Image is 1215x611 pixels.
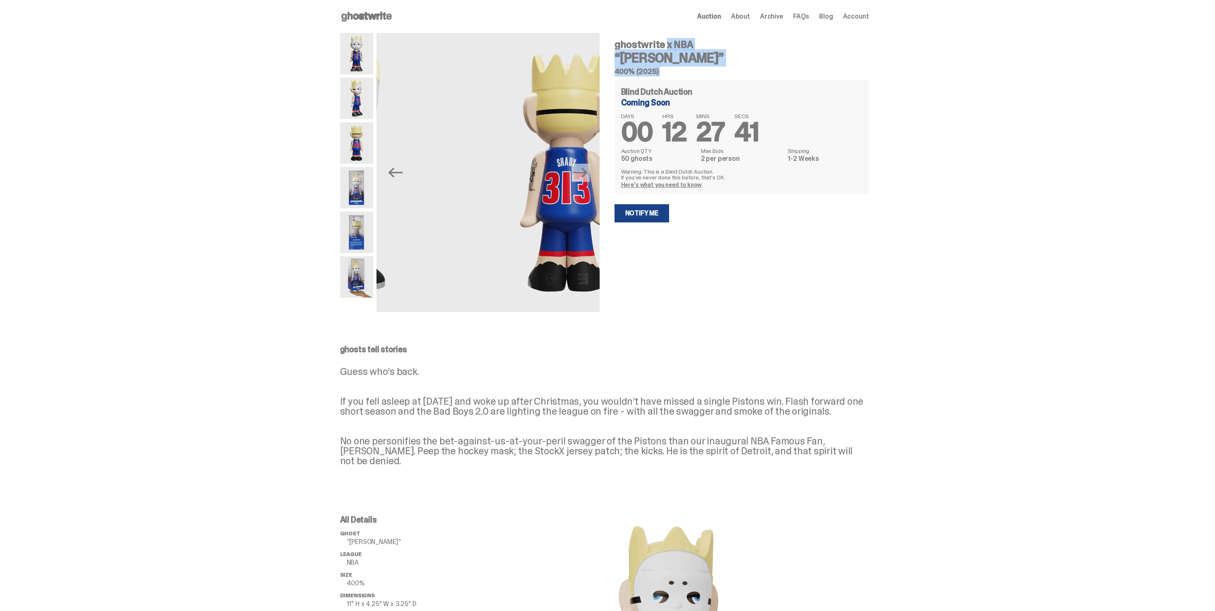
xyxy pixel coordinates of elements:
button: Previous [386,164,405,182]
a: About [731,13,750,20]
a: Here's what you need to know [621,181,702,189]
img: Copy%20of%20Eminem_NBA_400_3.png [340,78,373,119]
span: MINS [696,113,724,119]
span: 00 [621,115,653,149]
a: FAQs [793,13,809,20]
span: SECS [734,113,759,119]
span: HRS [662,113,686,119]
h4: ghostwrite x NBA [615,40,869,50]
a: Auction [697,13,721,20]
dt: Auction QTY [621,148,696,154]
span: League [340,551,362,558]
p: NBA [347,559,472,566]
span: DAYS [621,113,653,119]
button: Next [572,164,590,182]
a: Notify Me [615,204,669,222]
img: Copy%20of%20Eminem_NBA_400_6.png [340,122,373,164]
span: 27 [696,115,724,149]
dd: 1-2 Weeks [788,155,862,162]
h4: Blind Dutch Auction [621,88,692,96]
h5: 400% (2025) [615,68,869,75]
dt: Shipping [788,148,862,154]
span: ghost [340,530,360,537]
h3: “[PERSON_NAME]” [615,51,869,64]
a: Blog [819,13,833,20]
img: eminem%20scale.png [340,256,373,298]
span: Dimensions [340,592,375,599]
p: Warning: This is a Blind Dutch Auction. If you’ve never done this before, that’s OK. [621,169,862,180]
dd: 50 ghosts [621,155,696,162]
dd: 2 per person [701,155,783,162]
p: Guess who’s back. If you fell asleep at [DATE] and woke up after Christmas, you wouldn’t have mis... [340,367,869,466]
p: 400% [347,580,472,587]
span: 41 [734,115,759,149]
a: Account [843,13,869,20]
a: Archive [760,13,783,20]
img: Copy%20of%20Eminem_NBA_400_1.png [340,33,373,74]
img: Copy%20of%20Eminem_NBA_400_6.png [455,33,678,312]
img: Eminem_NBA_400_13.png [340,212,373,253]
span: Size [340,571,352,578]
p: ghosts tell stories [340,345,869,353]
p: All Details [340,516,472,524]
span: 12 [662,115,686,149]
img: Eminem_NBA_400_12.png [340,167,373,208]
dt: Max Bids [701,148,783,154]
div: Coming Soon [621,98,862,107]
p: 11" H x 4.25" W x 3.25" D [347,601,472,607]
p: “[PERSON_NAME]” [347,539,472,545]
